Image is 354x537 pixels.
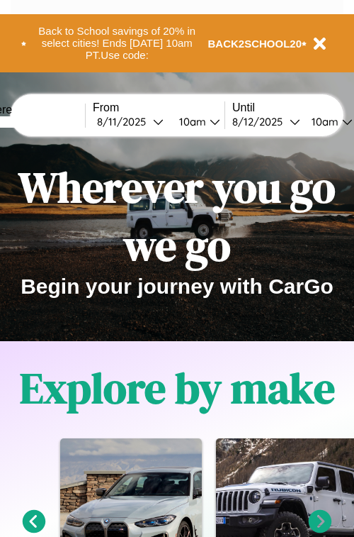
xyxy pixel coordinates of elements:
div: 10am [304,115,342,128]
button: 8/11/2025 [93,114,168,129]
b: BACK2SCHOOL20 [208,38,302,50]
button: 10am [168,114,224,129]
label: From [93,101,224,114]
div: 10am [172,115,210,128]
button: Back to School savings of 20% in select cities! Ends [DATE] 10am PT.Use code: [26,21,208,65]
div: 8 / 12 / 2025 [232,115,290,128]
h1: Explore by make [20,359,335,417]
div: 8 / 11 / 2025 [97,115,153,128]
